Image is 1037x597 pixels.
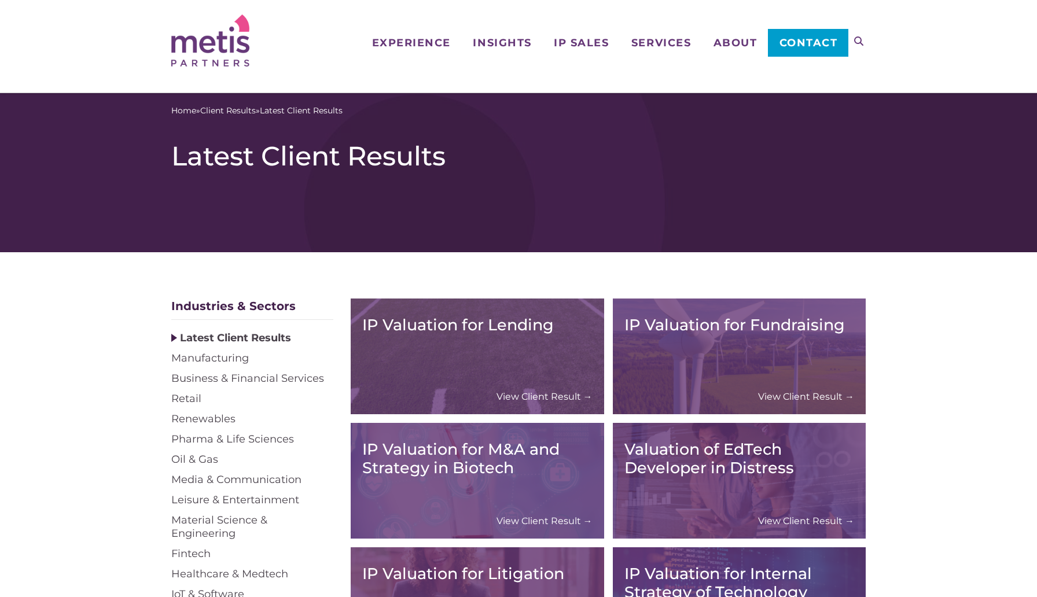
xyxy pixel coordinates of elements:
a: Oil & Gas [171,453,218,466]
a: View Client Result → [758,390,854,403]
a: Renewables [171,412,236,425]
h3: IP Valuation for Fundraising [624,316,855,334]
span: Experience [372,38,451,48]
span: » » [171,105,343,117]
a: Business & Financial Services [171,372,324,385]
a: View Client Result → [497,515,593,527]
span: Services [631,38,691,48]
h3: IP Valuation for M&A and Strategy in Biotech [362,440,593,477]
a: View Client Result → [758,515,854,527]
h3: IP Valuation for Lending [362,316,593,334]
h3: Valuation of EdTech Developer in Distress [624,440,855,477]
a: Healthcare & Medtech [171,567,288,580]
span: IP Sales [554,38,609,48]
h3: IP Valuation for Litigation [362,565,593,583]
span: Contact [779,38,838,48]
a: Home [171,105,196,117]
span: Latest Client Results [260,105,343,117]
a: Manufacturing [171,352,249,364]
span: Insights [473,38,531,48]
a: Leisure & Entertainment [171,493,299,506]
a: Media & Communication [171,473,301,486]
a: Latest Client Results [180,331,291,344]
a: Material Science & Engineering [171,514,267,540]
a: Contact [768,29,848,57]
div: Industries & Sectors [171,298,333,320]
h1: Latest Client Results [171,140,866,172]
a: Pharma & Life Sciences [171,433,294,445]
a: View Client Result → [497,390,593,403]
a: Fintech [171,547,211,560]
img: Metis Partners [171,14,249,67]
a: Client Results [200,105,256,117]
span: About [714,38,757,48]
a: Retail [171,392,201,405]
